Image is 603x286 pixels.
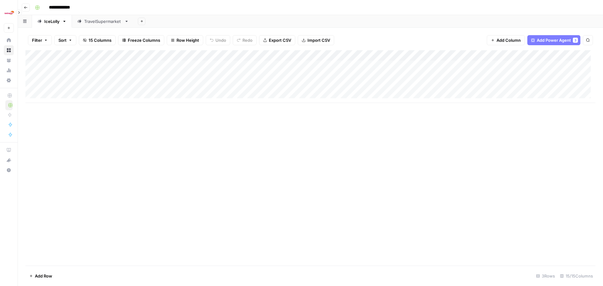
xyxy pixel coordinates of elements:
a: IceLolly [32,15,72,28]
a: AirOps Academy [4,145,14,155]
span: Redo [242,37,253,43]
button: Add Column [487,35,525,45]
button: Undo [206,35,230,45]
button: What's new? [4,155,14,165]
span: 3 [574,38,576,43]
a: Usage [4,65,14,75]
div: IceLolly [44,18,60,24]
span: Freeze Columns [128,37,160,43]
div: TravelSupermarket [84,18,122,24]
button: Export CSV [259,35,295,45]
span: Import CSV [307,37,330,43]
button: Sort [54,35,76,45]
button: 15 Columns [79,35,116,45]
span: Add Column [497,37,521,43]
span: 15 Columns [89,37,111,43]
button: Add Power Agent3 [527,35,580,45]
a: TravelSupermarket [72,15,134,28]
span: Filter [32,37,42,43]
button: Add Row [25,271,56,281]
span: Add Power Agent [537,37,571,43]
a: Settings [4,75,14,85]
button: Help + Support [4,165,14,175]
span: Add Row [35,273,52,279]
button: Row Height [167,35,203,45]
button: Redo [233,35,257,45]
a: Home [4,35,14,45]
button: Import CSV [298,35,334,45]
button: Workspace: Ice Travel Group [4,5,14,21]
div: 15/15 Columns [557,271,595,281]
a: Browse [4,45,14,55]
span: Undo [215,37,226,43]
span: Export CSV [269,37,291,43]
div: 3 [573,38,578,43]
div: 3 Rows [534,271,557,281]
div: What's new? [4,155,14,165]
button: Freeze Columns [118,35,164,45]
button: Filter [28,35,52,45]
img: Ice Travel Group Logo [4,7,15,19]
span: Row Height [177,37,199,43]
a: Your Data [4,55,14,65]
span: Sort [58,37,67,43]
